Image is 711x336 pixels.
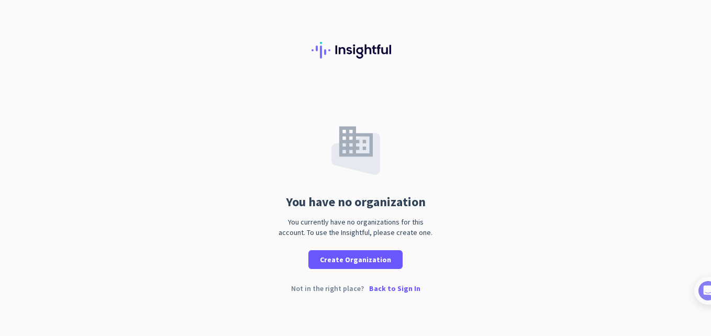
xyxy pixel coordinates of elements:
span: Create Organization [320,254,391,265]
img: Insightful [312,42,399,59]
button: Create Organization [308,250,403,269]
div: You have no organization [286,196,426,208]
div: You currently have no organizations for this account. To use the Insightful, please create one. [274,217,437,238]
p: Back to Sign In [369,285,420,292]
